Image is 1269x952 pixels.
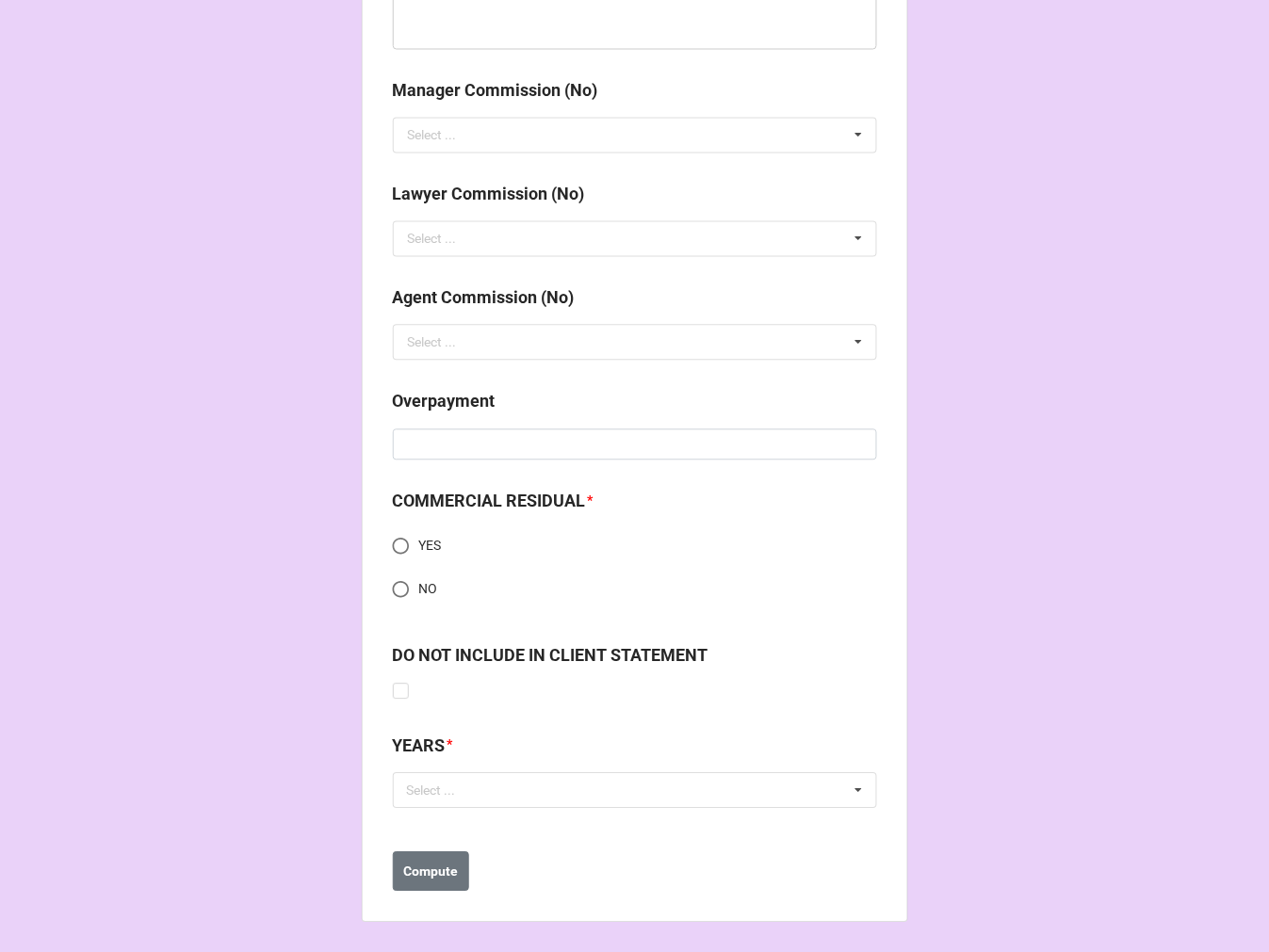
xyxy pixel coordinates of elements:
[393,389,496,415] label: Overpayment
[408,336,457,349] div: Select ...
[419,537,442,557] span: YES
[402,8,869,28] div: rdw-editor
[393,734,446,760] label: YEARS
[403,863,458,882] b: Compute
[393,852,469,892] button: Compute
[419,580,438,600] span: NO
[393,643,708,670] label: DO NOT INCLUDE IN CLIENT STATEMENT
[393,489,586,515] label: COMMERCIAL RESIDUAL
[402,780,483,801] div: Select ...
[408,233,457,246] div: Select ...
[393,285,575,312] label: Agent Commission (No)
[408,129,457,142] div: Select ...
[393,78,598,105] label: Manager Commission (No)
[393,182,585,208] label: Lawyer Commission (No)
